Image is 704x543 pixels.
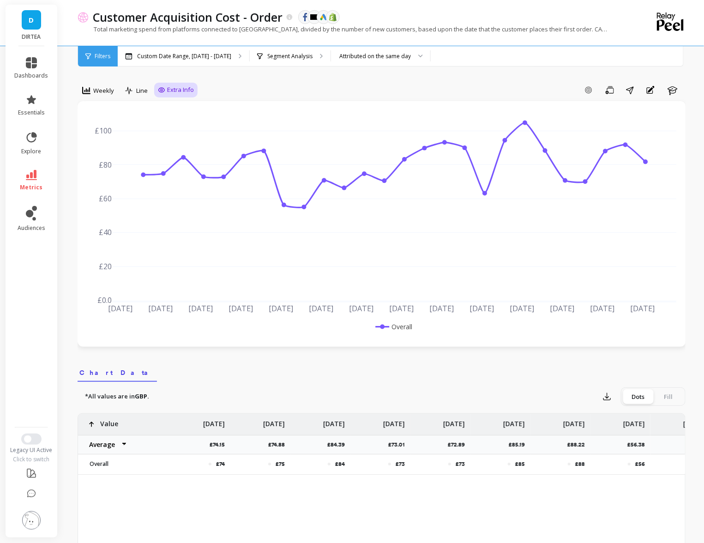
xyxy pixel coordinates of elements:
[135,392,149,400] strong: GBP.
[503,414,525,428] p: [DATE]
[78,12,89,23] img: header icon
[263,414,285,428] p: [DATE]
[515,460,525,468] p: £85
[323,414,345,428] p: [DATE]
[95,53,110,60] span: Filters
[20,184,43,191] span: metrics
[456,460,465,468] p: £73
[100,414,118,428] p: Value
[653,389,684,404] div: Fill
[18,224,45,232] span: audiences
[268,441,290,448] p: £74.88
[509,441,530,448] p: £85.19
[136,86,148,95] span: Line
[329,13,337,21] img: api.shopify.svg
[137,53,231,60] p: Custom Date Range, [DATE] - [DATE]
[383,414,405,428] p: [DATE]
[85,392,149,401] p: *All values are in
[335,460,345,468] p: £84
[6,456,58,463] div: Click to switch
[339,52,411,60] div: Attributed on the same day
[84,460,165,468] p: Overall
[327,441,350,448] p: £84.39
[22,148,42,155] span: explore
[79,368,155,377] span: Chart Data
[310,14,319,20] img: api.klaviyo.svg
[627,441,650,448] p: £56.38
[623,389,653,404] div: Dots
[396,460,405,468] p: £73
[15,72,48,79] span: dashboards
[21,434,42,445] button: Switch to New UI
[388,441,410,448] p: £73.01
[93,86,114,95] span: Weekly
[18,109,45,116] span: essentials
[78,361,686,382] nav: Tabs
[276,460,285,468] p: £75
[563,414,585,428] p: [DATE]
[635,460,645,468] p: £56
[301,13,309,21] img: api.fb.svg
[267,53,313,60] p: Segment Analysis
[216,460,225,468] p: £74
[93,9,283,25] p: Customer Acquisition Cost - Order
[203,414,225,428] p: [DATE]
[29,15,34,25] span: D
[623,414,645,428] p: [DATE]
[22,511,41,530] img: profile picture
[575,460,585,468] p: £88
[210,441,230,448] p: £74.15
[448,441,470,448] p: £72.89
[15,33,48,41] p: DIRTEA
[443,414,465,428] p: [DATE]
[319,13,328,21] img: api.google.svg
[167,85,194,95] span: Extra Info
[567,441,590,448] p: £88.22
[78,25,610,33] p: Total marketing spend from platforms connected to [GEOGRAPHIC_DATA], divided by the number of new...
[6,446,58,454] div: Legacy UI Active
